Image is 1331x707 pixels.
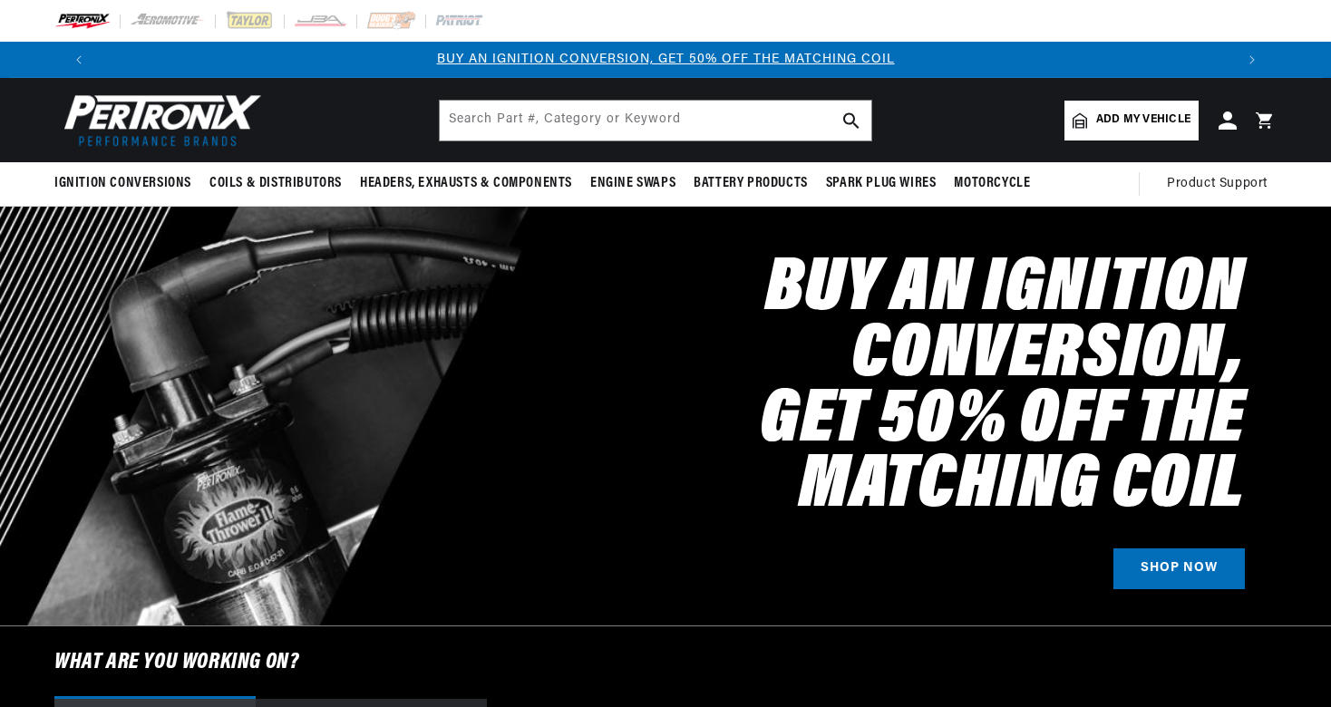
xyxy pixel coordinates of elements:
[826,174,937,193] span: Spark Plug Wires
[351,162,581,205] summary: Headers, Exhausts & Components
[470,257,1245,519] h2: Buy an Ignition Conversion, Get 50% off the Matching Coil
[694,174,808,193] span: Battery Products
[9,42,1322,78] slideshow-component: Translation missing: en.sections.announcements.announcement_bar
[200,162,351,205] summary: Coils & Distributors
[437,53,895,66] a: BUY AN IGNITION CONVERSION, GET 50% OFF THE MATCHING COIL
[9,626,1322,699] h6: What are you working on?
[581,162,685,205] summary: Engine Swaps
[440,101,871,140] input: Search Part #, Category or Keyword
[1064,101,1199,140] a: Add my vehicle
[685,162,817,205] summary: Battery Products
[97,50,1234,70] div: 1 of 3
[590,174,675,193] span: Engine Swaps
[54,89,263,151] img: Pertronix
[54,174,191,193] span: Ignition Conversions
[817,162,946,205] summary: Spark Plug Wires
[97,50,1234,70] div: Announcement
[1167,162,1277,206] summary: Product Support
[954,174,1030,193] span: Motorcycle
[1234,42,1270,78] button: Translation missing: en.sections.announcements.next_announcement
[1096,111,1190,129] span: Add my vehicle
[61,42,97,78] button: Translation missing: en.sections.announcements.previous_announcement
[1167,174,1268,194] span: Product Support
[831,101,871,140] button: search button
[360,174,572,193] span: Headers, Exhausts & Components
[1113,548,1245,589] a: SHOP NOW
[209,174,342,193] span: Coils & Distributors
[945,162,1039,205] summary: Motorcycle
[54,162,200,205] summary: Ignition Conversions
